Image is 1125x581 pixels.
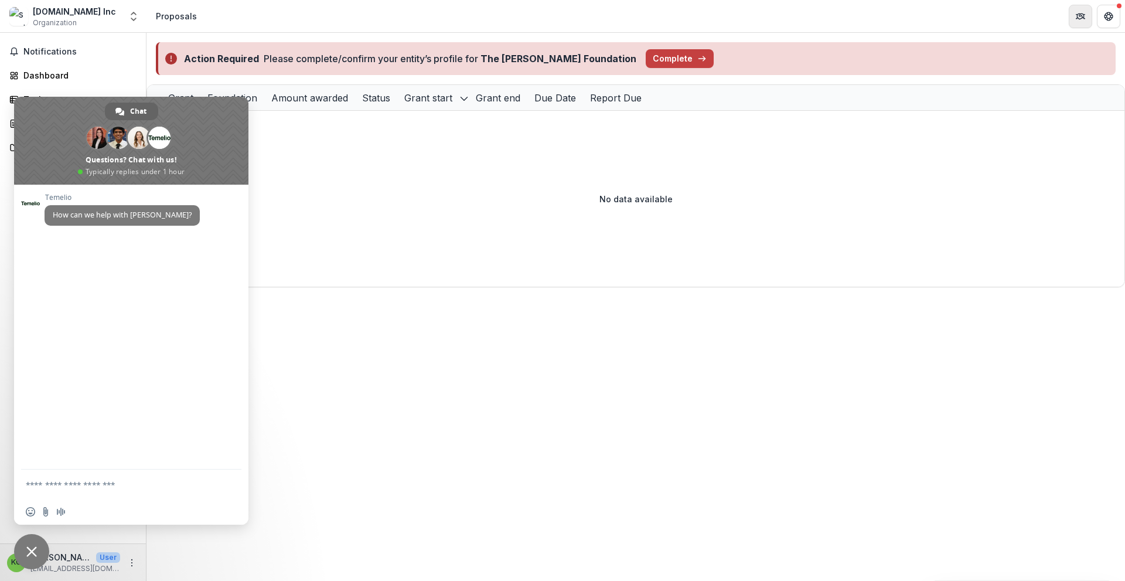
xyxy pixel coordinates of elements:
p: [EMAIL_ADDRESS][DOMAIN_NAME] [30,563,120,574]
div: Grant end [469,85,527,110]
a: Tasks [5,90,141,109]
div: Foundation [200,85,264,110]
div: Due Date [527,85,583,110]
a: Documents [5,138,141,157]
div: Please complete/confirm your entity’s profile for [264,52,636,66]
div: Status [355,91,397,105]
span: Notifications [23,47,137,57]
p: User [96,552,120,563]
span: Audio message [56,507,66,517]
span: Insert an emoji [26,507,35,517]
img: seeJesus.net Inc [9,7,28,26]
div: Dashboard [23,69,132,81]
div: Close chat [14,534,49,569]
div: Grant [161,85,200,110]
button: Partners [1069,5,1092,28]
textarea: Compose your message... [26,480,211,490]
div: Amount awarded [264,85,355,110]
a: Proposals [5,114,141,133]
div: Grant [161,91,200,105]
button: Open entity switcher [125,5,142,28]
nav: breadcrumb [151,8,202,25]
span: Send a file [41,507,50,517]
div: Report Due [583,85,649,110]
div: Status [355,85,397,110]
strong: The [PERSON_NAME] Foundation [480,53,636,64]
div: Tasks [23,93,132,106]
div: Keith Grant [11,559,22,566]
p: No data available [599,193,673,205]
p: [PERSON_NAME] [30,551,91,563]
div: Action Required [184,52,259,66]
span: Chat [130,103,146,120]
span: Organization [33,18,77,28]
div: Foundation [200,91,264,105]
span: How can we help with [PERSON_NAME]? [53,210,192,220]
span: Temelio [45,193,200,202]
div: Amount awarded [264,91,355,105]
div: Chat [105,103,158,120]
div: Due Date [527,91,583,105]
svg: sorted descending [459,94,469,103]
div: Grant start [397,85,469,110]
button: Notifications [5,42,141,61]
div: Report Due [583,91,649,105]
div: Proposals [156,10,197,22]
button: Get Help [1097,5,1120,28]
div: Grant end [469,91,527,105]
a: Dashboard [5,66,141,85]
div: [DOMAIN_NAME] Inc [33,5,116,18]
button: More [125,556,139,570]
button: Complete [646,49,714,68]
div: Grant start [397,91,459,105]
